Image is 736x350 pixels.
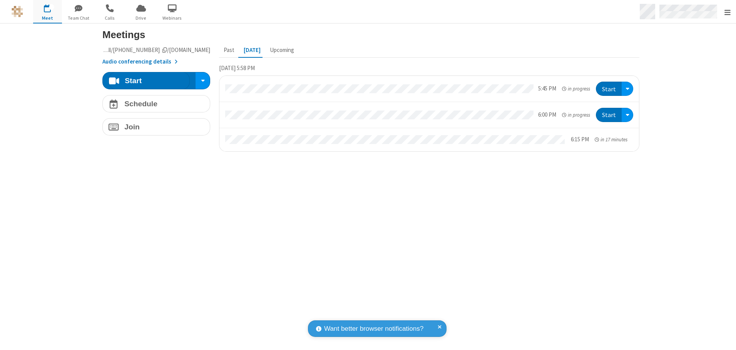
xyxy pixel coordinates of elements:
span: Copy my meeting room link [90,46,211,54]
button: Upcoming [265,43,299,58]
div: Open menu [622,108,633,122]
span: Drive [127,15,156,22]
button: Copy my meeting room linkCopy my meeting room link [102,46,210,55]
button: Join [102,118,210,136]
section: Account details [102,46,210,66]
h4: Start [125,77,142,84]
button: [DATE] [239,43,265,58]
button: Start [596,108,622,122]
img: QA Selenium DO NOT DELETE OR CHANGE [12,6,23,17]
button: Start [109,72,190,89]
h3: Meetings [102,29,639,40]
div: 5:45 PM [538,84,556,93]
span: Want better browser notifications? [324,324,423,334]
section: Today's Meetings [219,64,640,157]
div: 6:15 PM [571,135,589,144]
button: Past [219,43,239,58]
span: Webinars [158,15,187,22]
button: Audio conferencing details [102,57,177,66]
span: [DATE] 5:58 PM [219,64,255,72]
em: in progress [562,111,590,119]
span: Meet [33,15,62,22]
h4: Schedule [124,100,157,107]
div: Start conference options [198,75,207,87]
span: Team Chat [64,15,93,22]
span: in 17 minutes [601,136,627,143]
div: 2 [49,4,54,10]
span: Calls [95,15,124,22]
div: Open menu [622,82,633,96]
button: Start [596,82,622,96]
button: Schedule [102,95,210,112]
h4: Join [124,123,140,131]
div: 6:00 PM [538,111,556,119]
em: in progress [562,85,590,92]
